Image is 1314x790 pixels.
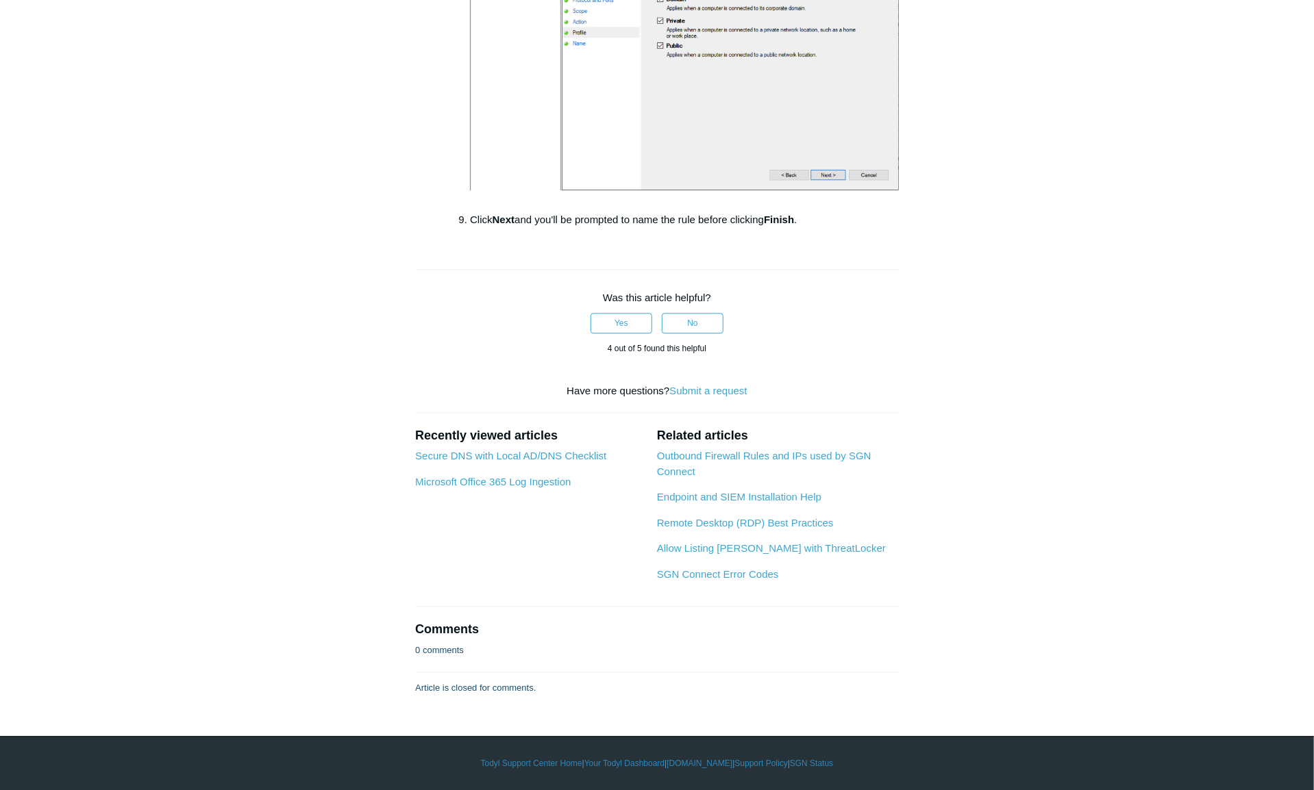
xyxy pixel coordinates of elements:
[657,450,871,477] a: Outbound Firewall Rules and IPs used by SGN Connect
[764,214,794,225] strong: Finish
[608,344,706,353] span: 4 out of 5 found this helpful
[662,313,723,333] button: This article was not helpful
[415,681,536,695] p: Article is closed for comments.
[591,313,652,333] button: This article was helpful
[415,383,899,399] div: Have more questions?
[667,757,732,769] a: [DOMAIN_NAME]
[657,517,834,528] a: Remote Desktop (RDP) Best Practices
[790,757,833,769] a: SGN Status
[657,491,821,502] a: Endpoint and SIEM Installation Help
[735,757,788,769] a: Support Policy
[415,620,899,639] h2: Comments
[584,757,665,769] a: Your Todyl Dashboard
[415,476,571,487] a: Microsoft Office 365 Log Ingestion
[657,542,886,554] a: Allow Listing [PERSON_NAME] with ThreatLocker
[481,757,582,769] a: Todyl Support Center Home
[669,385,747,396] a: Submit a request
[657,568,779,580] a: SGN Connect Error Codes
[493,214,515,225] strong: Next
[415,644,464,657] p: 0 comments
[415,426,643,445] h2: Recently viewed articles
[415,450,606,461] a: Secure DNS with Local AD/DNS Checklist
[603,292,711,303] span: Was this article helpful?
[657,426,899,445] h2: Related articles
[470,212,899,228] li: Click and you'll be prompted to name the rule before clicking .
[260,757,1054,769] div: | | | |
